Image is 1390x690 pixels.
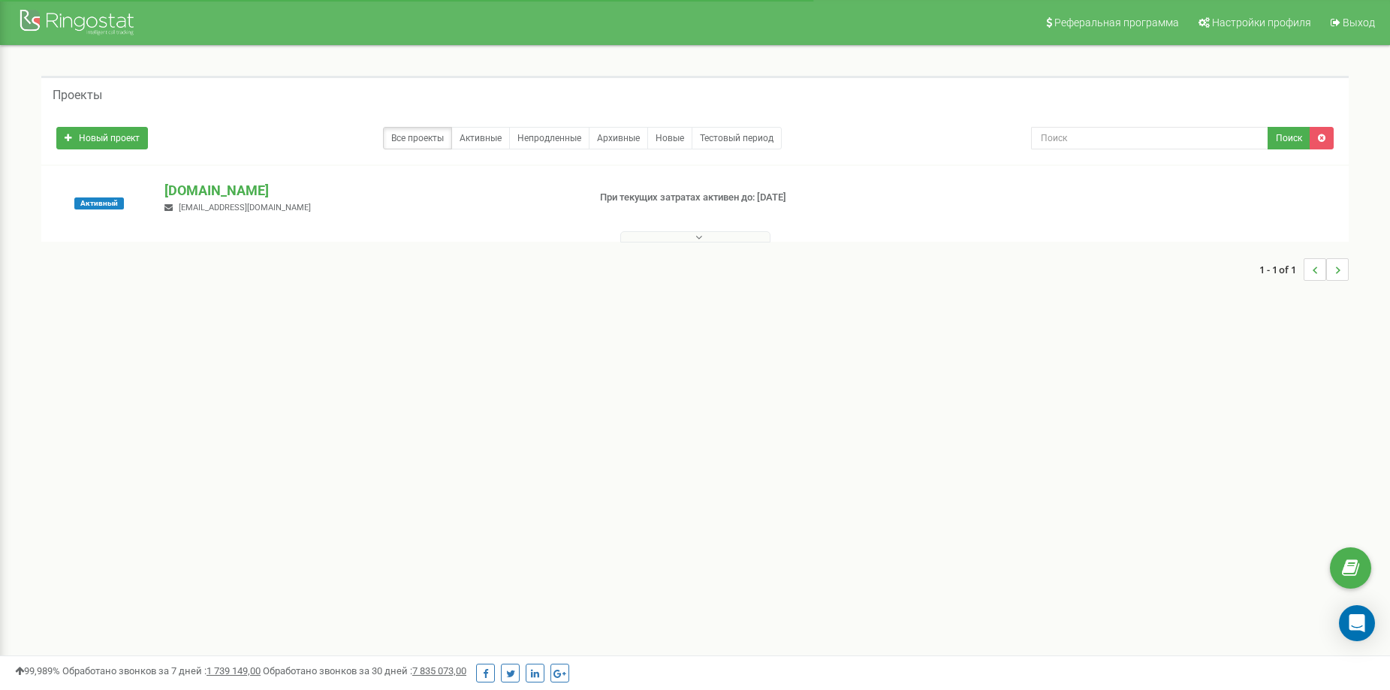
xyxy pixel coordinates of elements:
span: 1 - 1 of 1 [1259,258,1304,281]
h5: Проекты [53,89,102,102]
a: Новые [647,127,692,149]
span: Обработано звонков за 7 дней : [62,665,261,676]
a: Непродленные [509,127,589,149]
div: Open Intercom Messenger [1339,605,1375,641]
span: Настройки профиля [1212,17,1311,29]
nav: ... [1259,243,1349,296]
p: [DOMAIN_NAME] [164,181,575,200]
a: Тестовый период [692,127,782,149]
span: Реферальная программа [1054,17,1179,29]
a: Активные [451,127,510,149]
span: [EMAIL_ADDRESS][DOMAIN_NAME] [179,203,311,212]
u: 1 739 149,00 [207,665,261,676]
a: Архивные [589,127,648,149]
a: Все проекты [383,127,452,149]
a: Новый проект [56,127,148,149]
p: При текущих затратах активен до: [DATE] [600,191,903,205]
button: Поиск [1268,127,1310,149]
u: 7 835 073,00 [412,665,466,676]
input: Поиск [1031,127,1268,149]
span: 99,989% [15,665,60,676]
span: Выход [1343,17,1375,29]
span: Активный [74,197,124,209]
span: Обработано звонков за 30 дней : [263,665,466,676]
